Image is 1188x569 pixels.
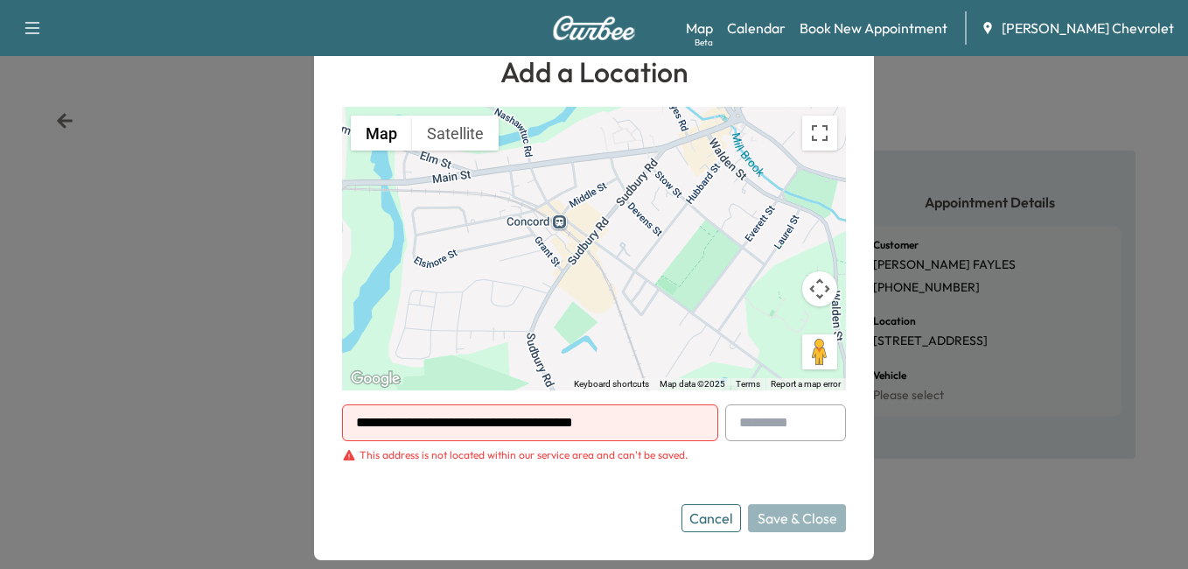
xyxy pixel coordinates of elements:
[342,51,846,93] h1: Add a Location
[727,18,786,39] a: Calendar
[802,116,837,151] button: Toggle fullscreen view
[552,16,636,40] img: Curbee Logo
[412,116,499,151] button: Show satellite imagery
[802,334,837,369] button: Drag Pegman onto the map to open Street View
[360,448,688,462] div: This address is not located within our service area and can't be saved.
[346,368,404,390] img: Google
[695,36,713,49] div: Beta
[346,368,404,390] a: Open this area in Google Maps (opens a new window)
[681,504,741,532] button: Cancel
[736,379,760,389] a: Terms (opens in new tab)
[574,378,649,390] button: Keyboard shortcuts
[686,18,713,39] a: MapBeta
[802,271,837,306] button: Map camera controls
[660,379,725,389] span: Map data ©2025
[771,379,841,389] a: Report a map error
[351,116,412,151] button: Show street map
[800,18,947,39] a: Book New Appointment
[1002,18,1174,39] span: [PERSON_NAME] Chevrolet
